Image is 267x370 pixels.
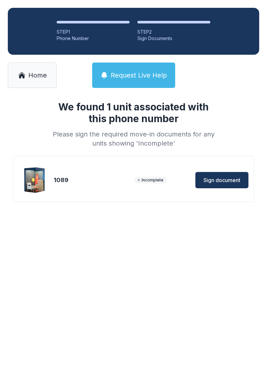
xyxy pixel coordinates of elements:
div: Sign Documents [137,35,210,42]
div: Phone Number [57,35,130,42]
h1: We found 1 unit associated with this phone number [50,101,217,124]
span: Home [28,71,47,80]
div: STEP 1 [57,29,130,35]
span: Request Live Help [111,71,167,80]
div: Please sign the required move-in documents for any units showing 'Incomplete' [50,130,217,148]
span: Sign document [204,176,240,184]
div: STEP 2 [137,29,210,35]
span: Incomplete [134,177,167,183]
div: 1089 [54,176,132,185]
